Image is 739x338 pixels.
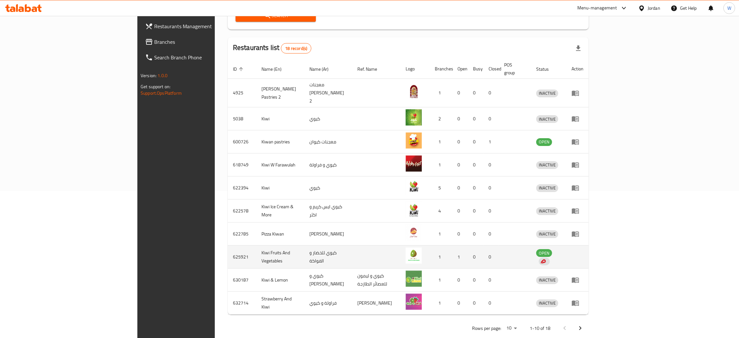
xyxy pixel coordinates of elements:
td: Kiwi W Farawulah [256,153,304,176]
span: POS group [504,61,524,77]
span: INACTIVE [536,299,558,307]
span: Status [536,65,557,73]
span: INACTIVE [536,184,558,192]
td: 0 [452,130,468,153]
a: Search Branch Phone [140,50,261,65]
td: Kiwi & Lemon [256,269,304,292]
div: INACTIVE [536,207,558,215]
td: 0 [483,79,499,107]
div: OPEN [536,138,552,146]
td: Kiwi [256,107,304,130]
td: Strawberry And Kiwi [256,292,304,315]
span: Get support on: [141,82,170,91]
span: Restaurants Management [154,22,256,30]
th: Open [452,59,468,79]
div: Total records count [281,43,311,54]
td: 1 [430,292,452,315]
div: Indicates that the vendor menu management has been moved to DH Catalog service [539,258,550,265]
td: 0 [468,79,483,107]
h2: Restaurants list [233,43,311,54]
td: كيوي [304,107,352,130]
td: 0 [468,246,483,269]
div: Menu [572,207,583,215]
a: Branches [140,34,261,50]
span: INACTIVE [536,115,558,123]
img: delivery hero logo [540,259,546,264]
td: 0 [468,153,483,176]
span: OPEN [536,138,552,146]
td: 0 [468,130,483,153]
td: 1 [430,79,452,107]
td: 0 [483,223,499,246]
td: 1 [452,246,468,269]
td: 0 [468,269,483,292]
img: Strawberry And Kiwi [406,294,422,310]
span: Name (En) [261,65,290,73]
td: معجنات كيوان [304,130,352,153]
span: INACTIVE [536,90,558,97]
td: Kiwi Fruits And Vegetables [256,246,304,269]
td: 0 [483,246,499,269]
div: Menu [572,138,583,146]
span: Ref. Name [357,65,386,73]
p: 1-10 of 18 [530,324,550,332]
td: 0 [483,176,499,199]
div: Rows per page: [504,323,519,333]
td: 1 [430,269,452,292]
td: كيوي و ليمون للعصائر الطازجة [352,269,400,292]
td: معجنات [PERSON_NAME] 2 [304,79,352,107]
td: 2 [430,107,452,130]
th: Action [566,59,589,79]
div: Menu [572,89,583,97]
div: Menu [572,161,583,169]
td: 0 [452,176,468,199]
div: Menu [572,184,583,192]
span: Version: [141,71,156,80]
td: 0 [468,107,483,130]
td: 5 [430,176,452,199]
span: INACTIVE [536,161,558,169]
span: W [727,5,731,12]
td: 0 [468,223,483,246]
td: 0 [483,269,499,292]
div: Export file [571,41,586,56]
button: Next page [572,320,588,336]
td: [PERSON_NAME] Pastries 2 [256,79,304,107]
td: 0 [468,292,483,315]
img: Kiwan pastries [406,132,422,149]
td: 0 [483,199,499,223]
td: [PERSON_NAME] [352,292,400,315]
th: Closed [483,59,499,79]
td: 0 [452,223,468,246]
span: 18 record(s) [281,45,311,52]
td: 0 [483,292,499,315]
a: Support.OpsPlatform [141,89,182,97]
a: Restaurants Management [140,18,261,34]
div: INACTIVE [536,230,558,238]
img: Kiwi Fruits And Vegetables [406,247,422,264]
td: 0 [452,107,468,130]
td: 0 [452,79,468,107]
img: Kiwi [406,109,422,126]
td: 1 [483,130,499,153]
td: [PERSON_NAME] [304,223,352,246]
td: 0 [452,269,468,292]
img: Kiwi [406,178,422,195]
span: Branches [154,38,256,46]
td: 0 [452,153,468,176]
td: 0 [468,176,483,199]
img: Kiwi Ice Cream & More [406,201,422,218]
span: INACTIVE [536,276,558,284]
th: Busy [468,59,483,79]
td: Pizza Kiwan [256,223,304,246]
td: 0 [483,107,499,130]
td: 0 [483,153,499,176]
td: كيوي و فراولة [304,153,352,176]
td: 1 [430,153,452,176]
